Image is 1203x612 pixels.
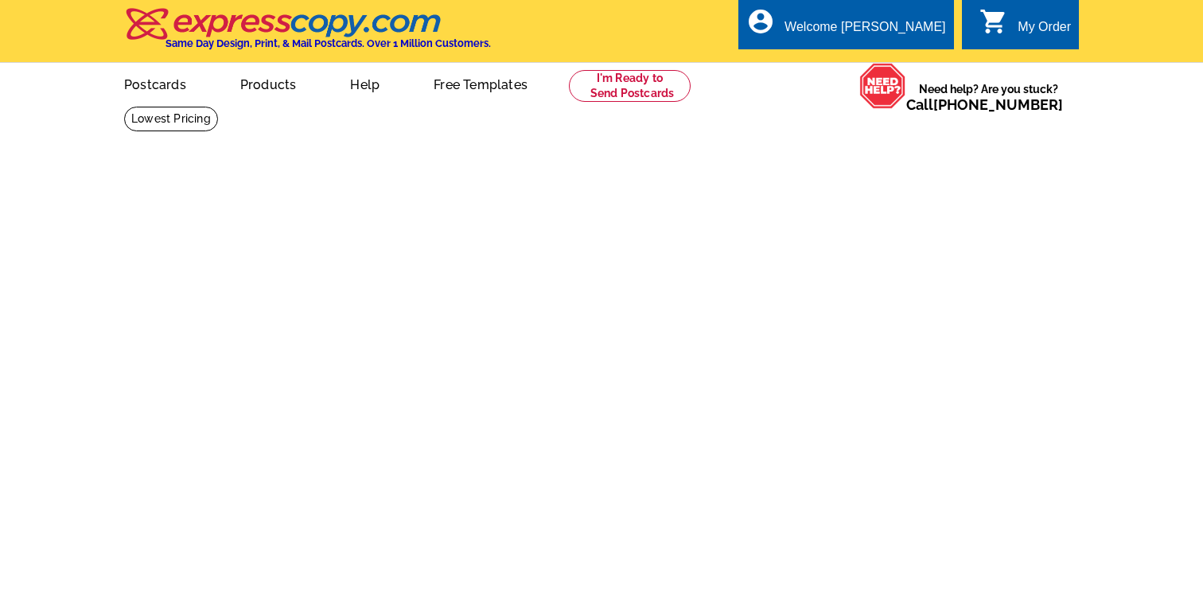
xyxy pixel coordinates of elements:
a: Postcards [99,64,212,102]
a: [PHONE_NUMBER] [933,96,1063,113]
span: Need help? Are you stuck? [906,81,1071,113]
a: Free Templates [408,64,553,102]
a: Same Day Design, Print, & Mail Postcards. Over 1 Million Customers. [124,19,491,49]
a: Help [325,64,405,102]
i: account_circle [746,7,775,36]
img: help [859,63,906,109]
a: shopping_cart My Order [979,18,1071,37]
div: Welcome [PERSON_NAME] [784,20,945,42]
span: Call [906,96,1063,113]
h4: Same Day Design, Print, & Mail Postcards. Over 1 Million Customers. [165,37,491,49]
div: My Order [1018,20,1071,42]
i: shopping_cart [979,7,1008,36]
a: Products [215,64,322,102]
